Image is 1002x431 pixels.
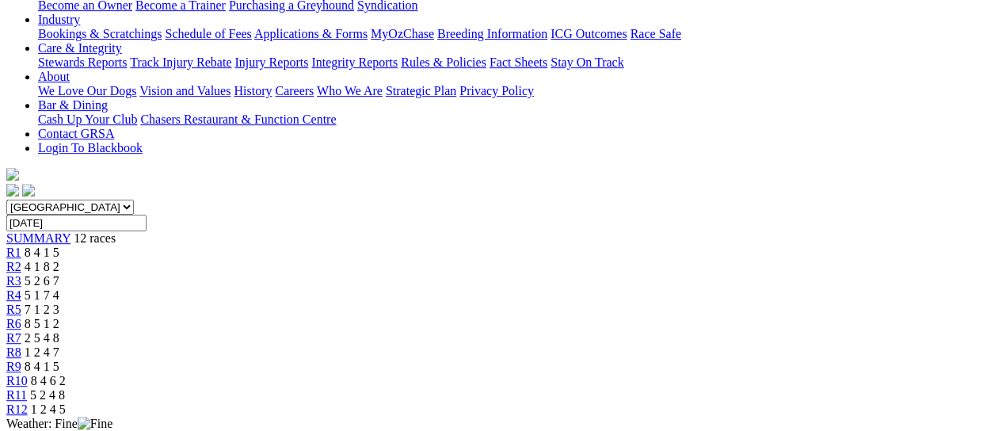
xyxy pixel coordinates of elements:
[38,27,996,41] div: Industry
[31,402,66,416] span: 1 2 4 5
[25,331,59,345] span: 2 5 4 8
[38,113,996,127] div: Bar & Dining
[22,184,35,196] img: twitter.svg
[130,55,231,69] a: Track Injury Rebate
[38,113,137,126] a: Cash Up Your Club
[38,84,136,97] a: We Love Our Dogs
[25,303,59,316] span: 7 1 2 3
[6,246,21,259] a: R1
[6,260,21,273] a: R2
[30,388,65,402] span: 5 2 4 8
[38,41,122,55] a: Care & Integrity
[74,231,116,245] span: 12 races
[6,374,28,387] a: R10
[78,417,112,431] img: Fine
[6,168,19,181] img: logo-grsa-white.png
[25,246,59,259] span: 8 4 1 5
[490,55,547,69] a: Fact Sheets
[401,55,486,69] a: Rules & Policies
[6,417,112,430] span: Weather: Fine
[139,84,230,97] a: Vision and Values
[25,260,59,273] span: 4 1 8 2
[6,345,21,359] a: R8
[25,288,59,302] span: 5 1 7 4
[6,317,21,330] a: R6
[630,27,680,40] a: Race Safe
[6,331,21,345] a: R7
[311,55,398,69] a: Integrity Reports
[6,303,21,316] a: R5
[6,231,70,245] a: SUMMARY
[386,84,456,97] a: Strategic Plan
[551,55,623,69] a: Stay On Track
[6,184,19,196] img: facebook.svg
[6,288,21,302] a: R4
[6,274,21,288] a: R3
[25,360,59,373] span: 8 4 1 5
[140,113,336,126] a: Chasers Restaurant & Function Centre
[551,27,627,40] a: ICG Outcomes
[38,127,114,140] a: Contact GRSA
[25,317,59,330] span: 8 5 1 2
[38,55,996,70] div: Care & Integrity
[234,84,272,97] a: History
[6,402,28,416] a: R12
[25,345,59,359] span: 1 2 4 7
[38,27,162,40] a: Bookings & Scratchings
[234,55,308,69] a: Injury Reports
[6,360,21,373] a: R9
[25,274,59,288] span: 5 2 6 7
[254,27,368,40] a: Applications & Forms
[38,13,80,26] a: Industry
[38,141,143,154] a: Login To Blackbook
[317,84,383,97] a: Who We Are
[38,84,996,98] div: About
[31,374,66,387] span: 8 4 6 2
[165,27,251,40] a: Schedule of Fees
[38,70,70,83] a: About
[371,27,434,40] a: MyOzChase
[459,84,534,97] a: Privacy Policy
[6,388,27,402] a: R11
[38,98,108,112] a: Bar & Dining
[38,55,127,69] a: Stewards Reports
[437,27,547,40] a: Breeding Information
[275,84,314,97] a: Careers
[6,215,147,231] input: Select date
